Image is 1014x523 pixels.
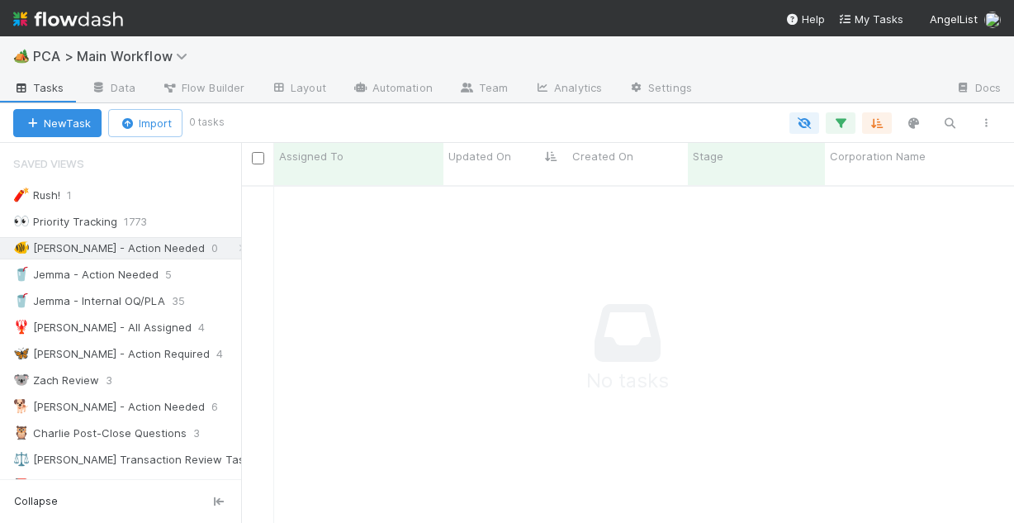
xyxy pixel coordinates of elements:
span: 🦞 [13,320,30,334]
div: Jemma - Internal OQ/PLA [13,291,165,311]
span: Stage [693,148,723,164]
a: Docs [942,76,1014,102]
span: 3 [193,423,216,444]
span: 🦉 [13,426,30,440]
span: Corporation Name [830,148,926,164]
div: [PERSON_NAME] - Action Needed [13,238,205,259]
span: 5 [165,264,188,285]
span: 1773 [124,212,163,232]
span: 3 [106,370,129,391]
span: AngelList [930,12,978,26]
span: Saved Views [13,147,84,180]
div: [PERSON_NAME] Transaction Review Tasks [13,449,256,470]
a: Settings [615,76,705,102]
span: 🥤 [13,267,30,281]
span: 35 [172,291,201,311]
span: Tasks [13,79,64,96]
span: 🦋 [13,346,30,360]
span: PCA > Main Workflow [33,48,196,64]
a: Team [446,76,521,102]
span: 6 [211,397,235,417]
span: 🐕 [13,399,30,413]
a: Automation [339,76,446,102]
input: Toggle All Rows Selected [252,152,264,164]
a: My Tasks [838,11,903,27]
span: 4 [198,317,221,338]
a: Flow Builder [149,76,258,102]
a: Layout [258,76,339,102]
span: 🥤 [13,293,30,307]
button: Import [108,109,182,137]
div: [PERSON_NAME] - All Assigned [13,317,192,338]
span: 0 [211,238,235,259]
a: Analytics [521,76,615,102]
span: 📕 [13,478,30,492]
span: ⚖️ [13,452,30,466]
small: 0 tasks [189,115,225,130]
img: avatar_1c530150-f9f0-4fb8-9f5d-006d570d4582.png [984,12,1001,28]
div: Jemma - Action Needed [13,264,159,285]
span: 👀 [13,214,30,228]
div: Charlie Post-Close Questions [13,423,187,444]
span: 🧨 [13,188,30,202]
span: Updated On [448,148,511,164]
div: Priority Tracking [13,212,117,232]
span: My Tasks [838,12,903,26]
span: Flow Builder [162,79,244,96]
span: 14 [239,476,268,497]
div: [PERSON_NAME] - Action Required [13,344,210,364]
div: Zach Review [13,370,99,391]
span: 1 [67,185,88,206]
div: [PERSON_NAME] Post-Close Questions [13,476,233,497]
div: Rush! [13,185,60,206]
span: Created On [572,148,633,164]
span: 🐠 [13,240,30,254]
span: 4 [216,344,239,364]
span: 🏕️ [13,49,30,63]
div: Help [785,11,825,27]
span: 🐨 [13,373,30,387]
button: NewTask [13,109,102,137]
div: [PERSON_NAME] - Action Needed [13,397,205,417]
span: Collapse [14,494,58,509]
img: logo-inverted-e16ddd16eac7371096b0.svg [13,5,123,33]
span: Assigned To [279,148,344,164]
a: Data [78,76,149,102]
